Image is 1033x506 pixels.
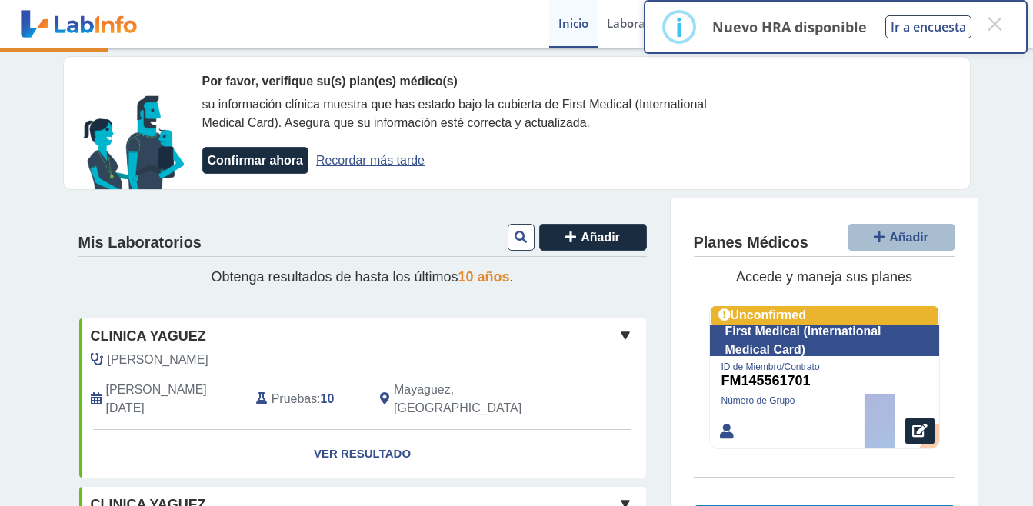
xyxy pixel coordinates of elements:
h4: Planes Médicos [694,234,808,252]
span: Clinica Yaguez [91,326,206,347]
b: 10 [321,392,335,405]
span: Añadir [889,231,928,244]
div: Por favor, verifique su(s) plan(es) médico(s) [202,72,748,91]
button: Ir a encuesta [885,15,971,38]
h4: Mis Laboratorios [78,234,202,252]
div: : [245,381,368,418]
p: Nuevo HRA disponible [712,18,867,36]
div: i [675,13,683,41]
span: 10 años [458,269,510,285]
a: Recordar más tarde [316,154,425,167]
span: Pruebas [272,390,317,408]
span: Velasco Cervilla, Miguel [108,351,208,369]
span: su información clínica muestra que has estado bajo la cubierta de First Medical (International Me... [202,98,707,129]
button: Confirmar ahora [202,147,308,174]
span: Mayaguez, PR [394,381,564,418]
span: Añadir [581,231,620,244]
span: Accede y maneja sus planes [736,269,912,285]
button: Añadir [848,224,955,251]
a: Ver Resultado [79,430,646,478]
button: Close this dialog [981,10,1008,38]
span: Obtenga resultados de hasta los últimos . [211,269,513,285]
span: 2025-01-30 [106,381,245,418]
button: Añadir [539,224,647,251]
